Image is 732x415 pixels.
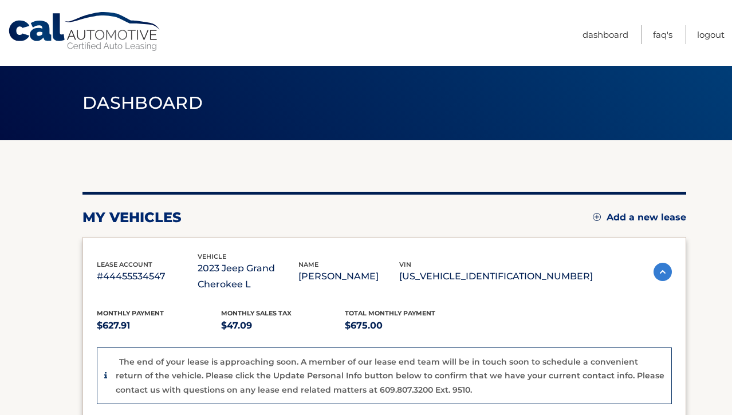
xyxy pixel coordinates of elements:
p: [PERSON_NAME] [298,268,399,284]
p: $47.09 [221,318,345,334]
p: $627.91 [97,318,221,334]
a: Logout [697,25,725,44]
span: vin [399,260,411,268]
a: Cal Automotive [7,11,162,52]
p: #44455534547 [97,268,198,284]
img: accordion-active.svg [654,263,672,281]
h2: my vehicles [82,209,182,226]
a: FAQ's [653,25,672,44]
span: vehicle [198,252,226,260]
p: The end of your lease is approaching soon. A member of our lease end team will be in touch soon t... [116,357,664,395]
p: [US_VEHICLE_IDENTIFICATION_NUMBER] [399,268,593,284]
span: name [298,260,318,268]
span: Monthly Payment [97,309,164,317]
span: Monthly sales Tax [221,309,292,317]
a: Dashboard [583,25,628,44]
p: 2023 Jeep Grand Cherokee L [198,260,298,293]
span: Total Monthly Payment [345,309,435,317]
p: $675.00 [345,318,469,334]
span: lease account [97,260,152,268]
img: add.svg [593,213,601,221]
a: Add a new lease [593,212,686,223]
span: Dashboard [82,92,203,113]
